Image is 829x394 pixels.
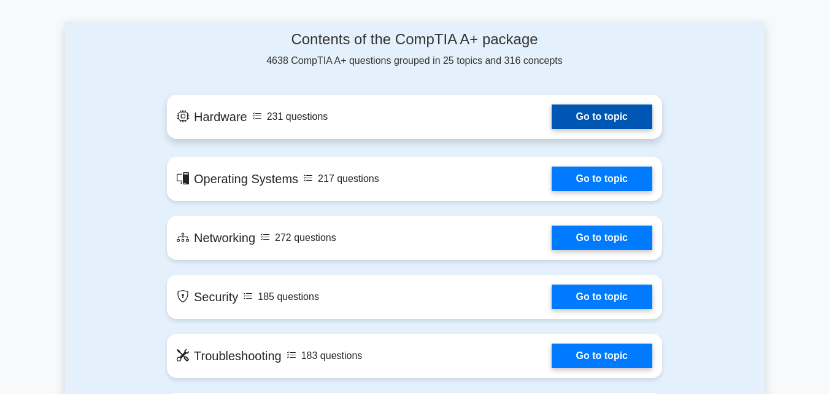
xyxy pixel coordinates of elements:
a: Go to topic [552,285,652,309]
a: Go to topic [552,226,652,250]
a: Go to topic [552,104,652,129]
a: Go to topic [552,344,652,368]
a: Go to topic [552,167,652,191]
div: 4638 CompTIA A+ questions grouped in 25 topics and 316 concepts [167,31,662,68]
h4: Contents of the CompTIA A+ package [167,31,662,49]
